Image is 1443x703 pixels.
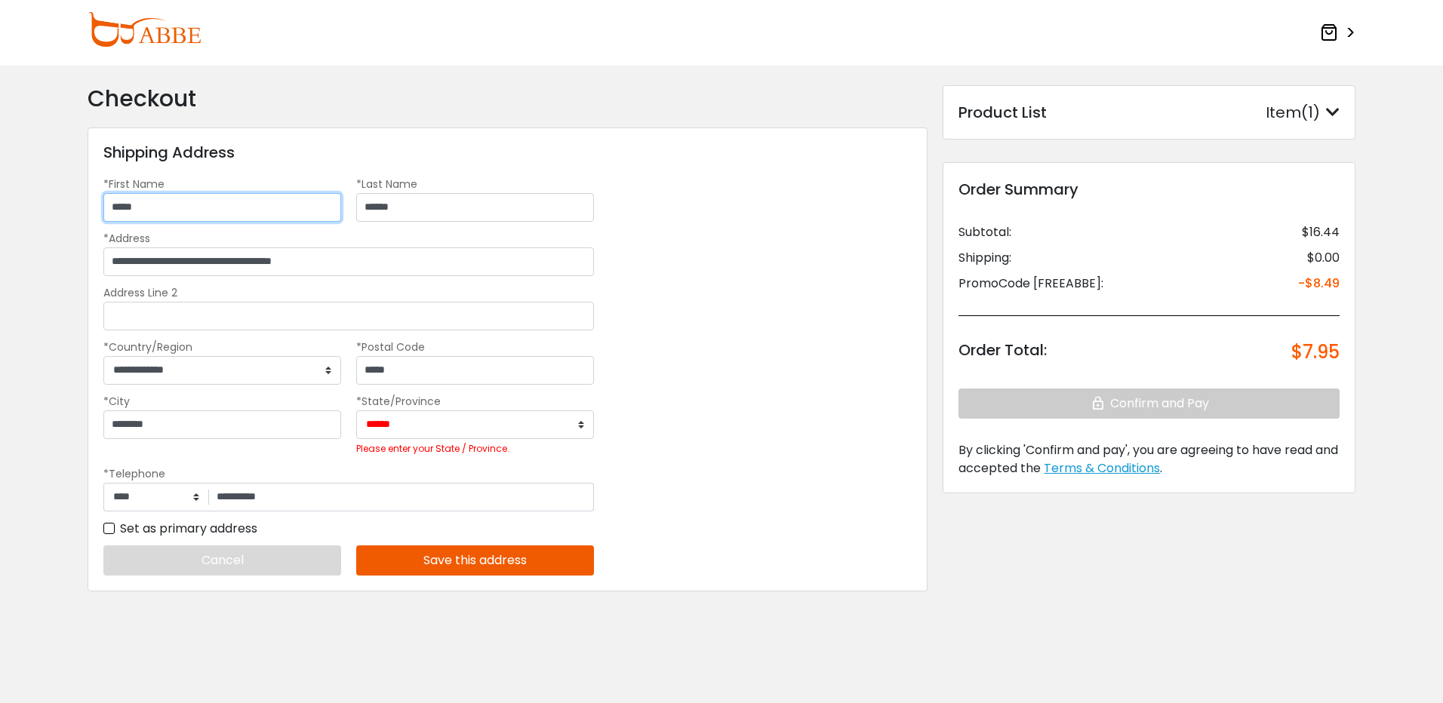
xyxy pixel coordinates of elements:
label: *Address [103,231,150,246]
label: *State/Province [356,394,441,409]
div: . [958,441,1340,477]
label: *Last Name [356,177,417,192]
img: abbeglasses.com [88,12,201,47]
div: Item(1) [1266,101,1340,124]
button: Save this address [356,545,594,576]
div: $7.95 [1291,339,1340,366]
span: > [1341,20,1355,47]
button: Cancel [103,545,341,576]
h3: Shipping Address [103,143,235,161]
div: Subtotal: [958,223,1011,241]
div: -$8.49 [1298,275,1340,293]
span: By clicking 'Confirm and pay', you are agreeing to have read and accepted the [958,441,1338,477]
label: Address Line 2 [103,285,177,300]
div: Order Total: [958,339,1047,366]
label: *Postal Code [356,339,425,355]
label: Please enter your State / Province. [356,443,509,455]
label: *City [103,394,130,409]
label: Set as primary address [103,519,257,538]
div: $0.00 [1307,249,1340,267]
label: *Country/Region [103,339,192,355]
a: > [1320,19,1355,47]
h2: Checkout [88,85,928,112]
div: PromoCode [FREEABBE]: [958,275,1103,293]
div: Product List [958,101,1047,124]
div: Shipping: [958,249,1011,267]
label: *Telephone [103,466,165,482]
label: *First Name [103,177,165,192]
span: Terms & Conditions [1044,459,1160,477]
div: $16.44 [1302,223,1340,241]
div: Order Summary [958,178,1340,201]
